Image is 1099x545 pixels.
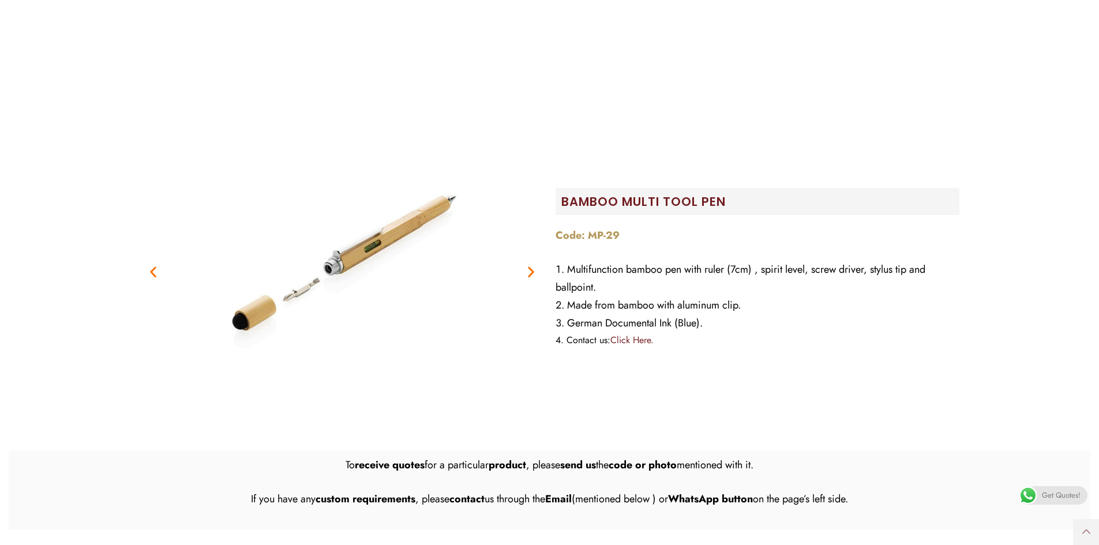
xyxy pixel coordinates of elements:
div: Previous slide [146,264,160,279]
img: 45-2 [198,127,486,416]
strong: product [489,457,526,472]
div: Image Carousel [140,127,544,416]
strong: Email [545,491,572,506]
h2: Bamboo Multi Tool Pen [561,194,959,209]
li: Made from bamboo with aluminum clip. [556,296,959,314]
p: To for a particular , please the mentioned with it. [140,456,959,474]
strong: send us [560,457,596,472]
li: Multifunction bamboo pen with ruler (7cm) , spirit level, screw driver, stylus tip and ballpoint. [556,261,959,296]
span: Get Quotes! [1042,486,1081,505]
li: German Documental Ink (Blue). [556,314,959,332]
p: If you have any , please us through the (mentioned below ) or on the page’s left side. [140,490,959,508]
a: Click Here. [610,333,654,347]
strong: WhatsApp button [668,491,753,506]
strong: Code: MP-29 [556,228,620,243]
strong: custom requirements [316,491,415,506]
div: 2 / 2 [140,127,544,416]
div: Next slide [524,264,538,279]
strong: contact [449,491,485,506]
li: Contact us: [556,332,959,348]
strong: code or photo [609,457,677,472]
strong: receive quotes [355,457,425,472]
